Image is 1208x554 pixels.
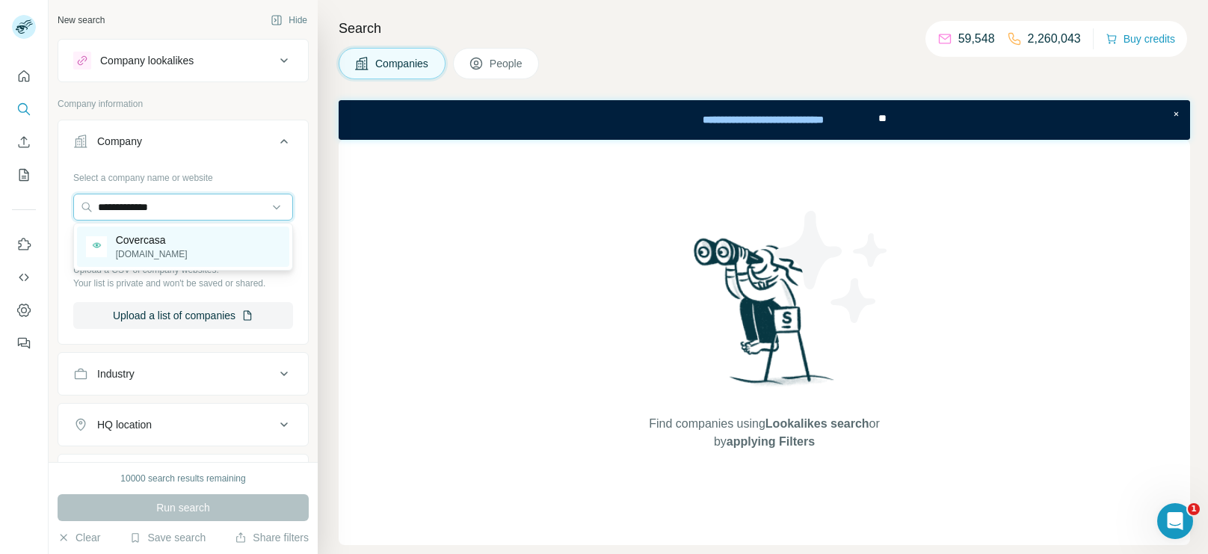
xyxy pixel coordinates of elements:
h4: Search [339,18,1190,39]
span: People [490,56,524,71]
button: Use Surfe API [12,264,36,291]
button: Save search [129,530,206,545]
div: HQ location [97,417,152,432]
button: Industry [58,356,308,392]
button: Dashboard [12,297,36,324]
p: [DOMAIN_NAME] [116,247,188,261]
button: My lists [12,161,36,188]
button: Share filters [235,530,309,545]
p: Your list is private and won't be saved or shared. [73,277,293,290]
span: Companies [375,56,430,71]
button: Clear [58,530,100,545]
div: Company [97,134,142,149]
button: Annual revenue ($) [58,458,308,493]
p: 2,260,043 [1028,30,1081,48]
button: Feedback [12,330,36,357]
div: New search [58,13,105,27]
button: Upload a list of companies [73,302,293,329]
p: 59,548 [958,30,995,48]
div: 10000 search results remaining [120,472,245,485]
span: Lookalikes search [765,417,869,430]
button: Enrich CSV [12,129,36,156]
img: Surfe Illustration - Stars [765,200,899,334]
button: Company [58,123,308,165]
span: Find companies using or by [644,415,884,451]
div: Industry [97,366,135,381]
img: Covercasa [86,236,107,257]
iframe: Intercom live chat [1157,503,1193,539]
button: Use Surfe on LinkedIn [12,231,36,258]
button: Company lookalikes [58,43,308,79]
span: 1 [1188,503,1200,515]
p: Company information [58,97,309,111]
iframe: Banner [339,100,1190,140]
button: HQ location [58,407,308,443]
div: Select a company name or website [73,165,293,185]
button: Quick start [12,63,36,90]
div: Company lookalikes [100,53,194,68]
img: Surfe Illustration - Woman searching with binoculars [687,234,842,401]
button: Buy credits [1106,28,1175,49]
button: Search [12,96,36,123]
span: applying Filters [727,435,815,448]
p: Covercasa [116,233,188,247]
button: Hide [260,9,318,31]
